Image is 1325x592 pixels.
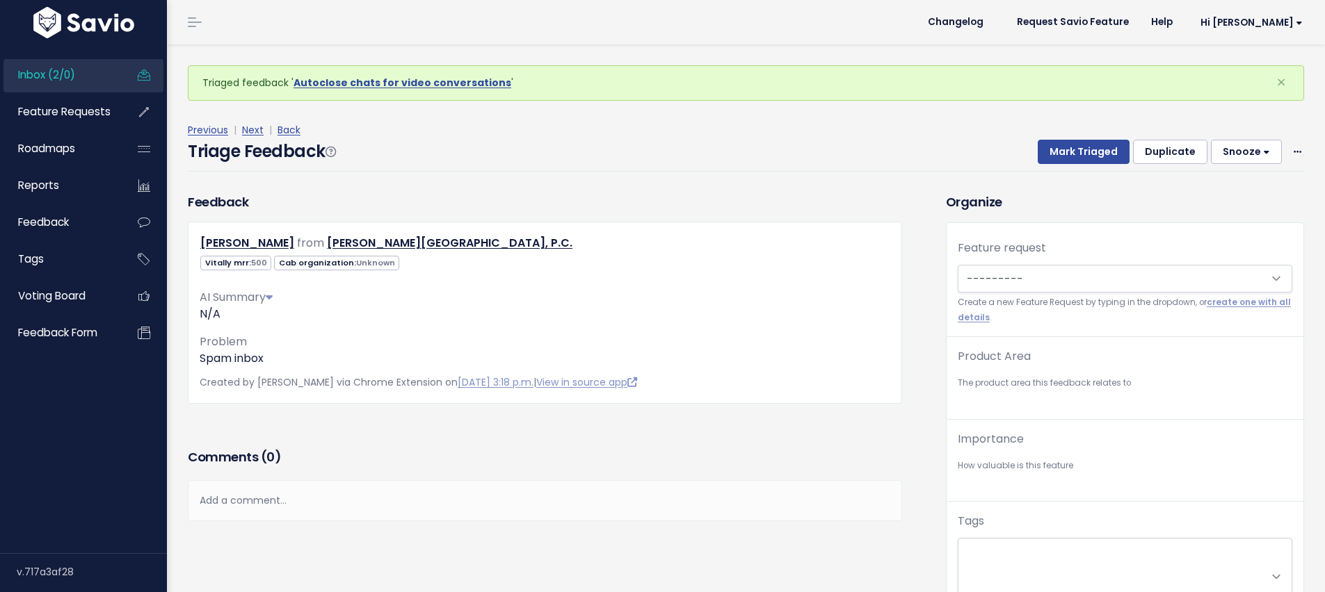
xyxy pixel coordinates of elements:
[1211,140,1282,165] button: Snooze
[18,252,44,266] span: Tags
[958,348,1031,365] label: Product Area
[18,178,59,192] span: Reports
[266,123,275,137] span: |
[188,480,902,521] div: Add a comment...
[1133,140,1207,165] button: Duplicate
[200,256,271,270] span: Vitally mrr:
[958,459,1292,473] small: How valuable is this feature
[231,123,239,137] span: |
[3,133,115,165] a: Roadmaps
[297,235,324,251] span: from
[188,447,902,467] h3: Comments ( )
[274,256,399,270] span: Cab organization:
[242,123,264,137] a: Next
[3,317,115,349] a: Feedback form
[958,240,1046,256] label: Feature request
[17,554,167,590] div: v.717a3af28
[1140,12,1184,33] a: Help
[1276,71,1286,94] span: ×
[3,206,115,238] a: Feedback
[1262,66,1300,99] button: Close
[958,431,1024,447] label: Importance
[3,280,115,312] a: Voting Board
[200,334,247,350] span: Problem
[327,235,572,251] a: [PERSON_NAME][GEOGRAPHIC_DATA], P.C.
[958,513,984,529] label: Tags
[958,376,1292,390] small: The product area this feedback relates to
[958,295,1292,325] small: Create a new Feature Request by typing in the dropdown, or .
[200,375,637,389] span: Created by [PERSON_NAME] via Chrome Extension on |
[30,7,138,38] img: logo-white.9d6f32f41409.svg
[188,139,335,164] h4: Triage Feedback
[188,65,1304,101] div: Triaged feedback ' '
[1006,12,1140,33] a: Request Savio Feature
[1184,12,1314,33] a: Hi [PERSON_NAME]
[3,243,115,275] a: Tags
[3,59,115,91] a: Inbox (2/0)
[294,76,511,90] a: Autoclose chats for video conversations
[266,448,275,466] span: 0
[946,192,1304,211] h3: Organize
[18,141,75,156] span: Roadmaps
[200,289,273,305] span: AI Summary
[200,306,890,322] div: N/A
[1038,140,1130,165] button: Mark Triaged
[928,17,983,27] span: Changelog
[188,192,248,211] h3: Feedback
[536,375,637,389] a: View in source app
[1200,17,1303,28] span: Hi [PERSON_NAME]
[188,123,228,137] a: Previous
[278,123,300,137] a: Back
[18,288,86,303] span: Voting Board
[3,96,115,128] a: Feature Requests
[200,350,890,367] p: Spam inbox
[18,215,69,229] span: Feedback
[18,104,111,119] span: Feature Requests
[458,375,533,389] a: [DATE] 3:18 p.m.
[958,297,1291,322] a: create one with all details
[3,170,115,202] a: Reports
[251,257,267,268] span: 500
[18,325,97,340] span: Feedback form
[356,257,395,268] span: Unknown
[18,67,75,82] span: Inbox (2/0)
[200,235,294,251] a: [PERSON_NAME]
